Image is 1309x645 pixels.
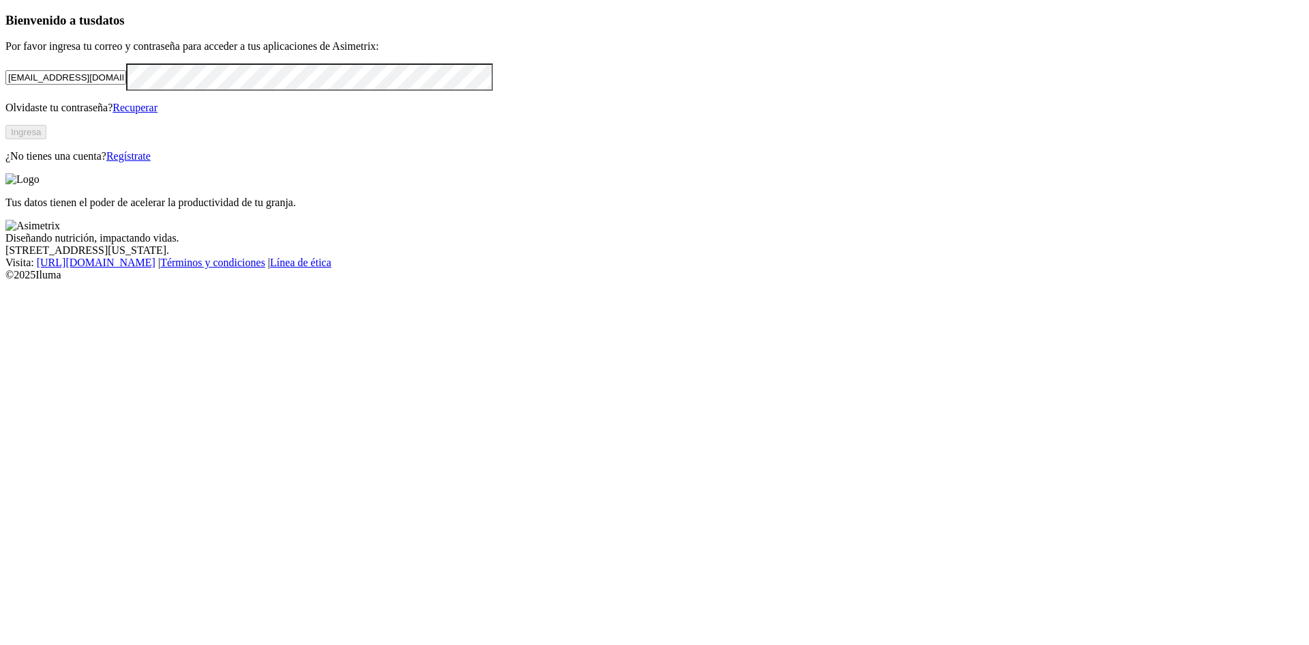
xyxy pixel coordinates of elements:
[112,102,157,113] a: Recuperar
[5,125,46,139] button: Ingresa
[5,244,1304,257] div: [STREET_ADDRESS][US_STATE].
[5,220,60,232] img: Asimetrix
[160,257,265,268] a: Términos y condiciones
[5,269,1304,281] div: © 2025 Iluma
[5,40,1304,53] p: Por favor ingresa tu correo y contraseña para acceder a tus aplicaciones de Asimetrix:
[5,173,40,186] img: Logo
[270,257,331,268] a: Línea de ética
[5,150,1304,162] p: ¿No tienes una cuenta?
[95,13,125,27] span: datos
[37,257,155,268] a: [URL][DOMAIN_NAME]
[5,102,1304,114] p: Olvidaste tu contraseña?
[5,232,1304,244] div: Diseñando nutrición, impactando vidas.
[5,13,1304,28] h3: Bienvenido a tus
[5,257,1304,269] div: Visita : | |
[5,197,1304,209] p: Tus datos tienen el poder de acelerar la productividad de tu granja.
[106,150,151,162] a: Regístrate
[5,70,126,85] input: Tu correo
